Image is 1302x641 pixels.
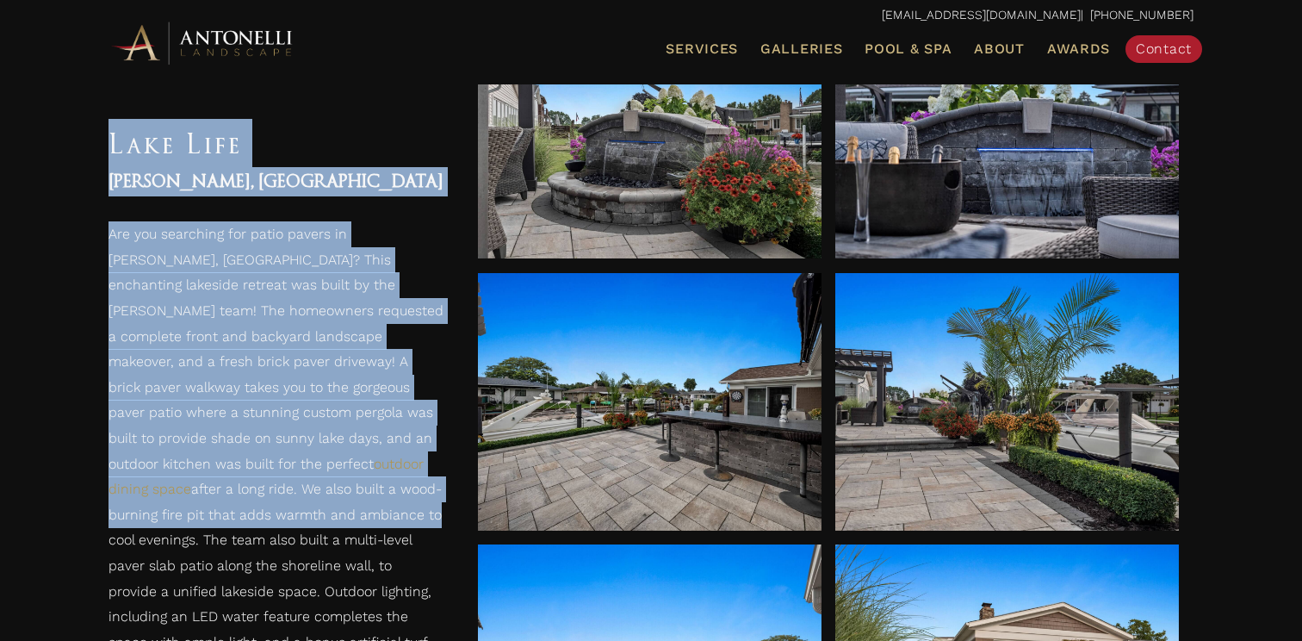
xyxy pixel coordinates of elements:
a: Galleries [753,38,849,60]
span: Services [666,42,738,56]
a: Pool & Spa [858,38,958,60]
span: Contact [1136,40,1192,57]
a: Services [659,38,745,60]
a: Awards [1040,38,1117,60]
p: | [PHONE_NUMBER] [108,4,1193,27]
span: Awards [1047,40,1110,57]
span: Pool & Spa [865,40,952,57]
a: [EMAIL_ADDRESS][DOMAIN_NAME] [882,8,1081,22]
a: Contact [1125,35,1202,63]
span: Galleries [760,40,842,57]
h4: [PERSON_NAME], [GEOGRAPHIC_DATA] [108,167,443,196]
span: About [974,42,1025,56]
h1: Lake Life [108,119,443,167]
a: About [967,38,1032,60]
img: Antonelli Horizontal Logo [108,19,298,66]
a: outdoor dining space [108,456,424,498]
